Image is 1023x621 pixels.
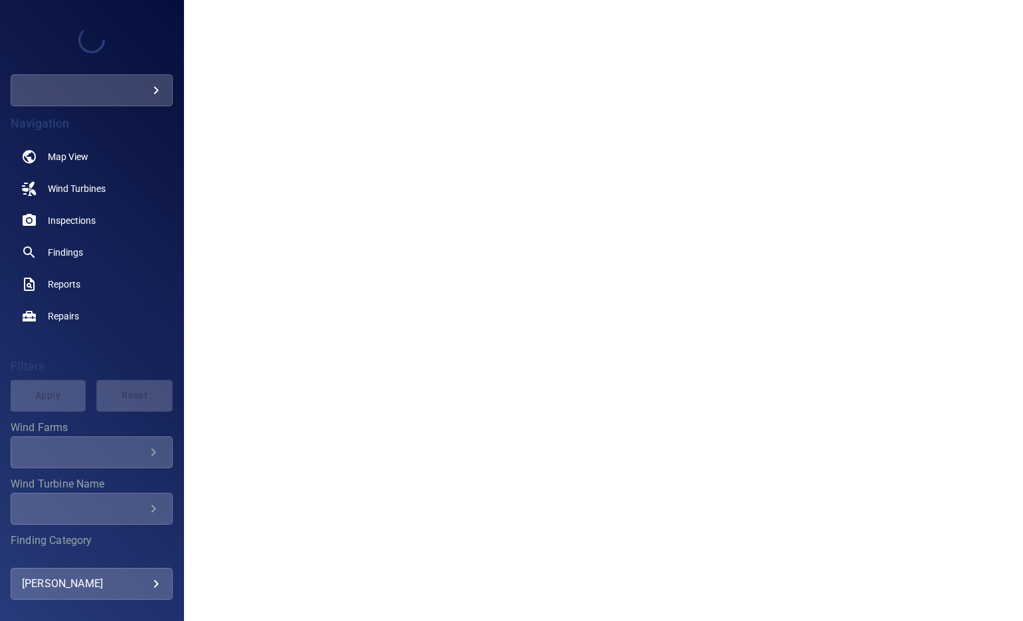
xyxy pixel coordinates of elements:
[48,246,83,259] span: Findings
[48,310,79,323] span: Repairs
[11,74,173,106] div: galventus
[48,278,80,291] span: Reports
[11,300,173,332] a: repairs noActive
[11,360,173,373] h4: Filters
[11,236,173,268] a: findings noActive
[11,205,173,236] a: inspections noActive
[11,436,173,468] div: Wind Farms
[11,173,173,205] a: windturbines noActive
[11,117,173,130] h4: Navigation
[11,141,173,173] a: map noActive
[11,535,173,546] label: Finding Category
[22,573,161,594] div: [PERSON_NAME]
[11,493,173,525] div: Wind Turbine Name
[48,150,88,163] span: Map View
[48,182,106,195] span: Wind Turbines
[11,268,173,300] a: reports noActive
[11,422,173,433] label: Wind Farms
[48,214,96,227] span: Inspections
[11,479,173,489] label: Wind Turbine Name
